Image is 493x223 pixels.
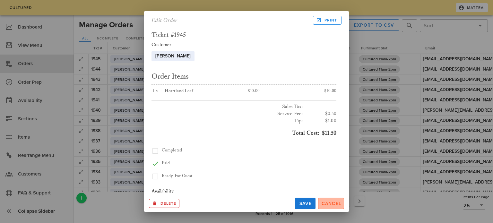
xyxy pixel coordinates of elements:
span: [PERSON_NAME] [155,51,191,61]
span: Cancel [321,201,341,206]
h3: Tip: [151,117,303,124]
h3: $0.50 [306,110,336,117]
div: $10.00 [290,85,336,98]
h2: Ticket #1945 [151,32,336,39]
span: Delete [152,201,177,206]
h3: - [306,103,336,110]
h2: Edit Order [151,15,178,25]
div: Customer [151,41,336,48]
span: Total Cost: [292,130,319,137]
span: Ready For Guest [162,173,193,179]
div: × [151,89,165,94]
button: Archive this Record? [149,199,179,208]
span: Print [317,17,337,23]
span: 1 [151,88,156,94]
h2: Order Items [151,72,336,82]
h3: Sales Tax: [151,103,303,110]
div: $10.00 [244,85,290,98]
span: Paid [162,160,170,166]
div: Heartland Loaf [165,89,240,94]
div: Availability [151,188,336,195]
h3: $1.00 [306,117,336,124]
button: Cancel [318,198,344,209]
span: Completed [162,148,182,153]
button: Save [295,198,316,209]
h3: $11.50 [151,130,336,137]
span: Save [298,201,313,206]
h3: Service Fee: [151,110,303,117]
a: Print [313,16,342,25]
